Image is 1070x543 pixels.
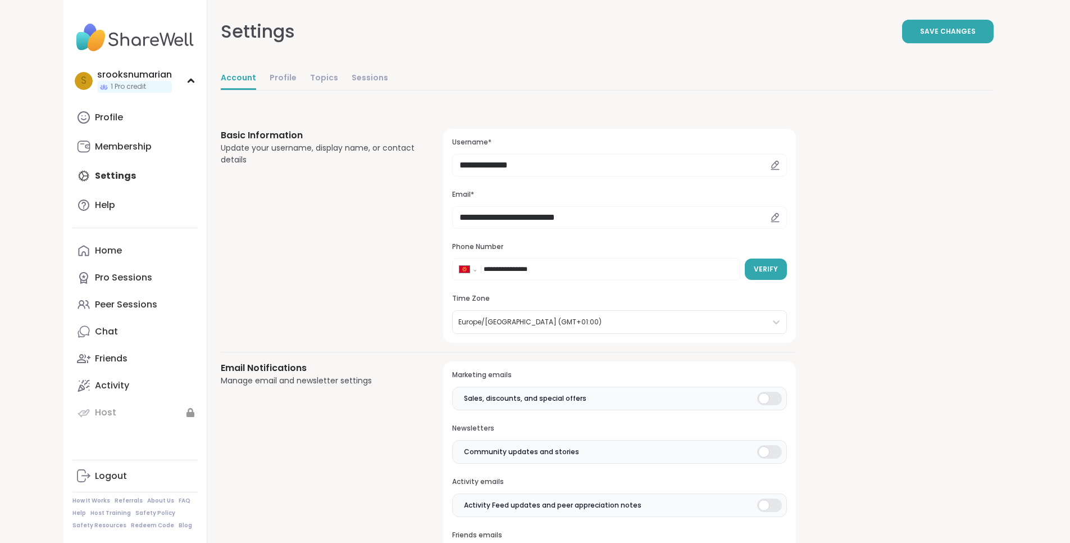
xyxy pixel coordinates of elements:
span: Verify [754,264,778,274]
a: Peer Sessions [72,291,198,318]
button: Save Changes [902,20,994,43]
span: Save Changes [920,26,976,37]
a: Topics [310,67,338,90]
a: Logout [72,463,198,490]
a: FAQ [179,497,190,505]
a: Safety Resources [72,522,126,530]
a: Referrals [115,497,143,505]
div: Home [95,245,122,257]
a: Chat [72,318,198,345]
div: Settings [221,18,295,45]
a: Pro Sessions [72,264,198,291]
a: Sessions [352,67,388,90]
a: How It Works [72,497,110,505]
div: Update your username, display name, or contact details [221,142,417,166]
span: Community updates and stories [464,447,579,457]
div: Pro Sessions [95,271,152,284]
span: s [81,74,86,88]
h3: Email* [452,190,786,200]
h3: Phone Number [452,242,786,252]
div: Activity [95,379,129,392]
div: Peer Sessions [95,298,157,311]
a: Help [72,509,86,517]
img: ShareWell Nav Logo [72,18,198,57]
h3: Username* [452,138,786,147]
a: Redeem Code [131,522,174,530]
div: Manage email and newsletter settings [221,375,417,387]
h3: Marketing emails [452,370,786,380]
span: 1 Pro credit [111,82,146,92]
a: About Us [147,497,174,505]
h3: Basic Information [221,129,417,142]
h3: Email Notifications [221,361,417,375]
a: Account [221,67,256,90]
a: Blog [179,522,192,530]
div: Chat [95,325,118,338]
h3: Time Zone [452,294,786,304]
span: Sales, discounts, and special offers [464,393,586,404]
a: Friends [72,345,198,372]
a: Home [72,237,198,264]
a: Activity [72,372,198,399]
h3: Activity emails [452,477,786,487]
div: Help [95,199,115,211]
div: Profile [95,111,123,124]
span: Activity Feed updates and peer appreciation notes [464,500,641,510]
a: Profile [270,67,297,90]
div: Friends [95,352,128,365]
a: Help [72,192,198,219]
h3: Friends emails [452,531,786,540]
a: Host Training [90,509,131,517]
a: Membership [72,133,198,160]
div: Logout [95,470,127,482]
div: srooksnumarian [97,69,172,81]
h3: Newsletters [452,424,786,433]
a: Safety Policy [135,509,175,517]
a: Host [72,399,198,426]
a: Profile [72,104,198,131]
div: Membership [95,141,152,153]
button: Verify [745,259,787,280]
div: Host [95,406,116,419]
